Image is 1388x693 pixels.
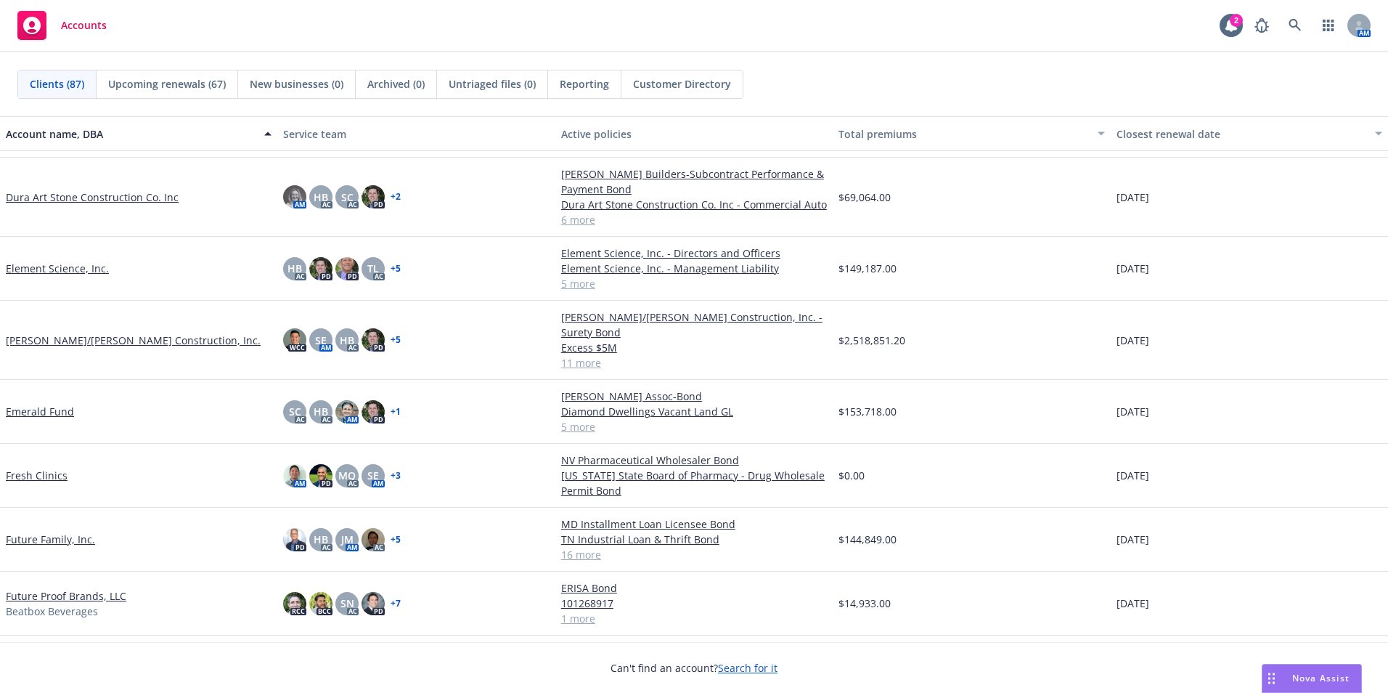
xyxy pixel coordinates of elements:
span: [DATE] [1116,333,1149,348]
img: photo [362,400,385,423]
img: photo [309,592,332,615]
a: 5 more [561,276,827,291]
div: 2 [1230,14,1243,27]
a: Diamond Dwellings Vacant Land GL [561,404,827,419]
a: + 5 [391,535,401,544]
a: 16 more [561,547,827,562]
span: $69,064.00 [838,190,891,205]
span: HB [287,261,302,276]
button: Nova Assist [1262,664,1362,693]
a: MD Installment Loan Licensee Bond [561,516,827,532]
a: Dura Art Stone Construction Co. Inc - Commercial Auto [561,197,827,212]
button: Service team [277,116,555,151]
a: + 1 [391,408,401,416]
img: photo [283,528,306,551]
span: $14,933.00 [838,596,891,611]
span: Customer Directory [633,76,731,92]
button: Active policies [555,116,833,151]
span: SE [315,333,327,348]
div: Service team [283,126,549,142]
a: + 2 [391,192,401,201]
span: $0.00 [838,468,865,483]
a: 6 more [561,212,827,227]
span: [DATE] [1116,190,1149,205]
a: Search for it [718,661,777,675]
a: Switch app [1314,11,1343,40]
span: MQ [338,468,356,483]
img: photo [362,185,385,208]
span: [DATE] [1116,532,1149,547]
a: Search [1281,11,1310,40]
a: Future Family, Inc. [6,532,95,547]
a: ERISA Bond [561,580,827,596]
span: TL [367,261,379,276]
a: Accounts [12,5,113,46]
img: photo [335,257,359,280]
a: Excess $5M [561,340,827,355]
a: + 5 [391,264,401,273]
a: [PERSON_NAME]/[PERSON_NAME] Construction, Inc. - Surety Bond [561,309,827,340]
span: [DATE] [1116,404,1149,419]
span: Archived (0) [367,76,425,92]
span: [DATE] [1116,468,1149,483]
span: Nova Assist [1292,672,1350,684]
span: HB [314,190,328,205]
div: Account name, DBA [6,126,256,142]
img: photo [283,185,306,208]
span: Clients (87) [30,76,84,92]
img: photo [362,592,385,615]
a: Emerald Fund [6,404,74,419]
img: photo [283,328,306,352]
span: [DATE] [1116,596,1149,611]
a: Report a Bug [1247,11,1276,40]
a: Dura Art Stone Construction Co. Inc [6,190,179,205]
span: HB [314,532,328,547]
span: [DATE] [1116,261,1149,276]
img: photo [283,592,306,615]
span: HB [340,333,354,348]
span: $2,518,851.20 [838,333,905,348]
span: Untriaged files (0) [449,76,536,92]
div: Closest renewal date [1116,126,1366,142]
a: NV Pharmaceutical Wholesaler Bond [561,453,827,468]
a: [PERSON_NAME] Assoc-Bond [561,389,827,404]
span: Can't find an account? [611,660,777,676]
a: Fresh Clinics [6,468,68,483]
a: Element Science, Inc. - Management Liability [561,261,827,276]
span: SN [340,596,354,611]
a: 5 more [561,419,827,434]
a: Element Science, Inc. [6,261,109,276]
span: Beatbox Beverages [6,604,98,619]
span: HB [314,404,328,419]
img: photo [362,528,385,551]
a: + 5 [391,336,401,344]
span: New businesses (0) [250,76,343,92]
a: Future Proof Brands, LLC [6,588,126,604]
span: Reporting [560,76,609,92]
button: Closest renewal date [1111,116,1388,151]
span: $149,187.00 [838,261,897,276]
a: + 7 [391,599,401,608]
div: Drag to move [1262,665,1281,692]
a: 11 more [561,355,827,370]
a: + 3 [391,471,401,480]
img: photo [309,257,332,280]
img: photo [335,400,359,423]
span: SE [367,468,379,483]
span: $144,849.00 [838,532,897,547]
span: Upcoming renewals (67) [108,76,226,92]
span: Accounts [61,20,107,31]
span: $153,718.00 [838,404,897,419]
img: photo [362,328,385,352]
a: [PERSON_NAME] Builders-Subcontract Performance & Payment Bond [561,166,827,197]
div: Total premiums [838,126,1088,142]
a: [US_STATE] State Board of Pharmacy - Drug Wholesale Permit Bond [561,468,827,498]
div: Active policies [561,126,827,142]
a: TN Industrial Loan & Thrift Bond [561,532,827,547]
img: photo [309,464,332,487]
a: [PERSON_NAME]/[PERSON_NAME] Construction, Inc. [6,333,261,348]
